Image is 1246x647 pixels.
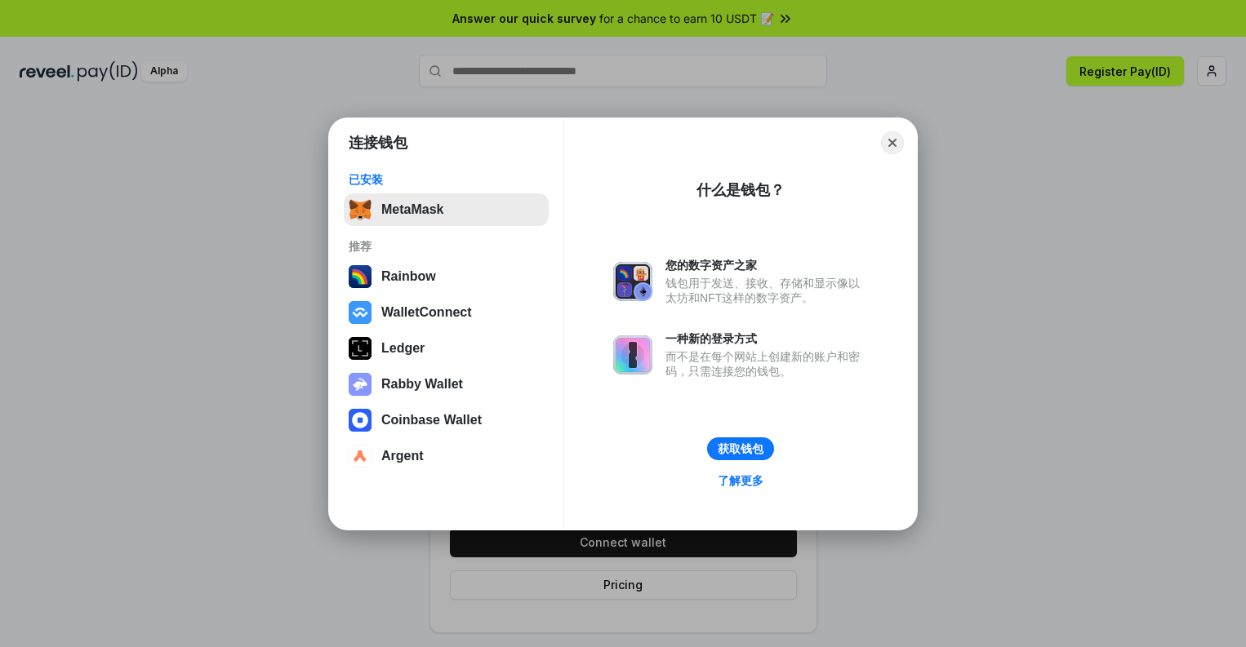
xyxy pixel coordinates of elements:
button: Coinbase Wallet [344,404,549,437]
div: 获取钱包 [718,441,763,456]
div: WalletConnect [381,305,472,320]
img: svg+xml,%3Csvg%20xmlns%3D%22http%3A%2F%2Fwww.w3.org%2F2000%2Fsvg%22%20width%3D%2228%22%20height%3... [349,337,372,360]
div: 您的数字资产之家 [665,258,868,273]
button: Argent [344,440,549,472]
div: 而不是在每个网站上创建新的账户和密码，只需连接您的钱包。 [665,349,868,379]
div: 推荐 [349,239,544,254]
div: 已安装 [349,172,544,187]
button: 获取钱包 [707,437,774,460]
a: 了解更多 [708,470,773,491]
button: MetaMask [344,193,549,226]
img: svg+xml,%3Csvg%20width%3D%2228%22%20height%3D%2228%22%20viewBox%3D%220%200%2028%2028%22%20fill%3D... [349,445,372,468]
img: svg+xml,%3Csvg%20width%3D%2228%22%20height%3D%2228%22%20viewBox%3D%220%200%2028%2028%22%20fill%3D... [349,409,372,432]
div: 钱包用于发送、接收、存储和显示像以太坊和NFT这样的数字资产。 [665,276,868,305]
img: svg+xml,%3Csvg%20xmlns%3D%22http%3A%2F%2Fwww.w3.org%2F2000%2Fsvg%22%20fill%3D%22none%22%20viewBox... [349,373,372,396]
img: svg+xml,%3Csvg%20width%3D%22120%22%20height%3D%22120%22%20viewBox%3D%220%200%20120%20120%22%20fil... [349,265,372,288]
button: WalletConnect [344,296,549,329]
div: 了解更多 [718,473,763,488]
div: 什么是钱包？ [696,180,785,200]
div: Rainbow [381,269,436,284]
div: Argent [381,449,424,463]
img: svg+xml,%3Csvg%20xmlns%3D%22http%3A%2F%2Fwww.w3.org%2F2000%2Fsvg%22%20fill%3D%22none%22%20viewBox... [613,335,652,374]
img: svg+xml,%3Csvg%20xmlns%3D%22http%3A%2F%2Fwww.w3.org%2F2000%2Fsvg%22%20fill%3D%22none%22%20viewBox... [613,262,652,301]
div: Rabby Wallet [381,377,463,392]
div: Ledger [381,341,425,356]
div: 一种新的登录方式 [665,331,868,346]
button: Rabby Wallet [344,368,549,401]
h1: 连接钱包 [349,133,407,153]
button: Rainbow [344,260,549,293]
div: MetaMask [381,202,443,217]
button: Ledger [344,332,549,365]
img: svg+xml,%3Csvg%20fill%3D%22none%22%20height%3D%2233%22%20viewBox%3D%220%200%2035%2033%22%20width%... [349,198,372,221]
img: svg+xml,%3Csvg%20width%3D%2228%22%20height%3D%2228%22%20viewBox%3D%220%200%2028%2028%22%20fill%3D... [349,301,372,324]
div: Coinbase Wallet [381,413,482,428]
button: Close [881,131,904,154]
